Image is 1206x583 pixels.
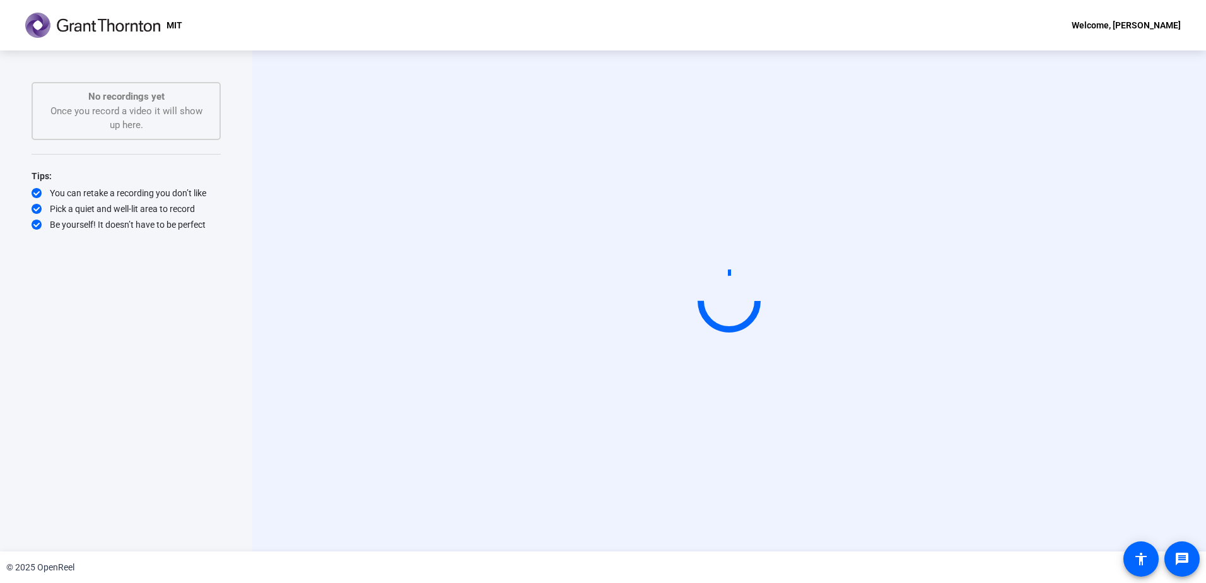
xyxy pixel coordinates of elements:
div: Once you record a video it will show up here. [45,90,207,132]
div: Be yourself! It doesn’t have to be perfect [32,218,221,231]
p: No recordings yet [45,90,207,104]
div: Tips: [32,168,221,184]
mat-icon: message [1174,551,1190,567]
div: © 2025 OpenReel [6,561,74,574]
p: MIT [167,18,182,33]
mat-icon: accessibility [1133,551,1149,567]
div: Pick a quiet and well-lit area to record [32,203,221,215]
div: You can retake a recording you don’t like [32,187,221,199]
div: Welcome, [PERSON_NAME] [1072,18,1181,33]
img: OpenReel logo [25,13,160,38]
